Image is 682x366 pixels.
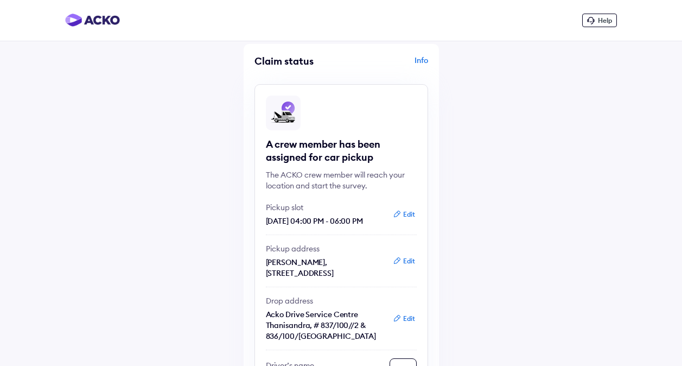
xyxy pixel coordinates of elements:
[65,14,120,27] img: horizontal-gradient.png
[266,243,385,254] p: Pickup address
[266,169,417,191] div: The ACKO crew member will reach your location and start the survey.
[390,209,418,220] button: Edit
[390,313,418,324] button: Edit
[266,295,385,306] p: Drop address
[598,16,612,24] span: Help
[266,309,385,342] p: Acko Drive Service Centre Thanisandra, # 837/100//2 & 836/100/[GEOGRAPHIC_DATA]
[344,55,428,75] div: Info
[254,55,339,67] div: Claim status
[266,138,417,164] div: A crew member has been assigned for car pickup
[266,202,385,213] p: Pickup slot
[266,216,385,226] p: [DATE] 04:00 PM - 06:00 PM
[266,257,385,279] p: [PERSON_NAME], [STREET_ADDRESS]
[390,256,418,267] button: Edit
